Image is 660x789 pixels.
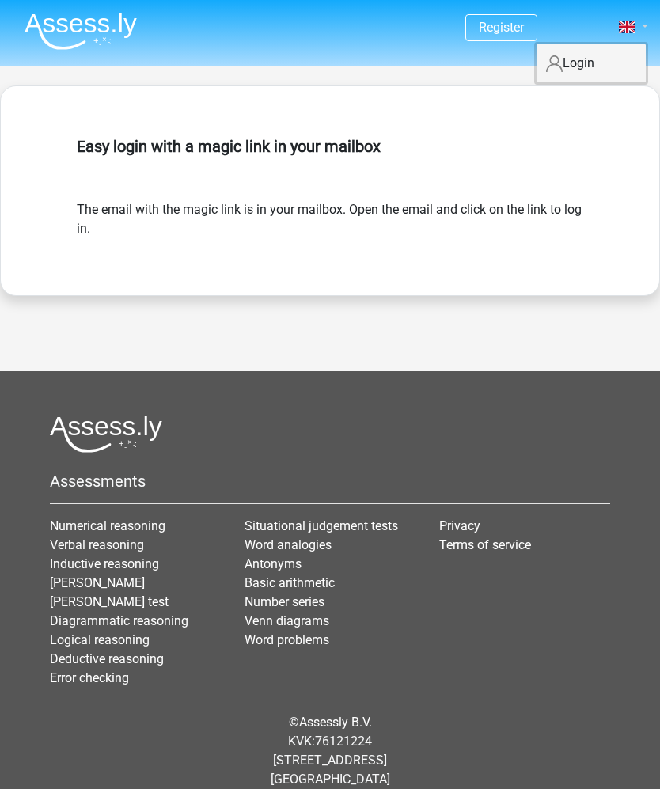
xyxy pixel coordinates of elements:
[50,415,162,453] img: Assessly logo
[50,575,169,609] a: [PERSON_NAME] [PERSON_NAME] test
[479,20,524,35] a: Register
[245,613,329,628] a: Venn diagrams
[315,734,372,749] chrome_annotation: 76121224
[245,556,302,571] a: Antonyms
[77,137,583,156] h5: Easy login with a magic link in your mailbox
[50,651,164,666] a: Deductive reasoning
[245,594,324,609] a: Number series
[50,518,165,533] a: Numerical reasoning
[439,518,480,533] a: Privacy
[50,472,610,491] h5: Assessments
[50,670,129,685] a: Error checking
[537,51,646,76] a: Login
[245,537,332,552] a: Word analogies
[50,556,159,571] a: Inductive reasoning
[245,632,329,647] a: Word problems
[25,13,137,50] img: Assessly
[50,613,188,628] a: Diagrammatic reasoning
[50,537,144,552] a: Verbal reasoning
[50,632,150,647] a: Logical reasoning
[299,715,372,730] a: Assessly B.V.
[77,200,583,238] form: The email with the magic link is in your mailbox. Open the email and click on the link to log in.
[245,518,398,533] a: Situational judgement tests
[245,575,335,590] a: Basic arithmetic
[439,537,531,552] a: Terms of service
